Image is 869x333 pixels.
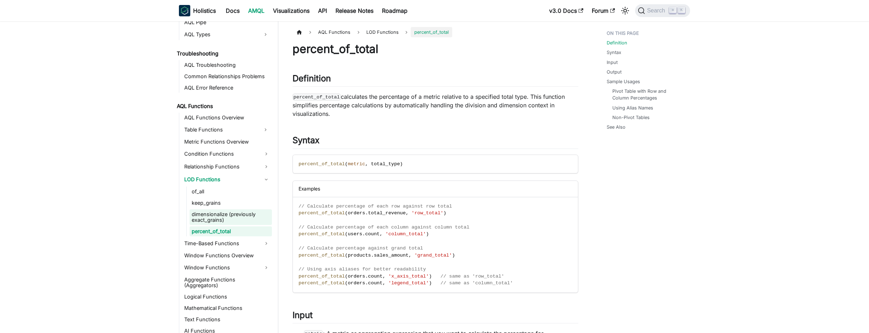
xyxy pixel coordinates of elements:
[368,280,383,286] span: count
[607,78,640,85] a: Sample Usages
[182,29,259,40] a: AQL Types
[299,253,345,258] span: percent_of_total
[383,274,386,279] span: ,
[365,210,368,216] span: .
[362,231,365,237] span: .
[269,5,314,16] a: Visualizations
[190,187,272,197] a: of_all
[190,209,272,225] a: dimensionalize (previously exact_grains)
[182,124,259,135] a: Table Functions
[182,60,272,70] a: AQL Troubleshooting
[365,280,368,286] span: .
[365,161,368,167] span: ,
[619,5,631,16] button: Switch between dark and light mode (currently light mode)
[293,310,578,323] h2: Input
[193,6,216,15] b: Holistics
[635,4,690,17] button: Search (Command+K)
[182,113,272,123] a: AQL Functions Overview
[190,226,272,236] a: percent_of_total
[452,253,455,258] span: )
[345,253,348,258] span: (
[179,5,190,16] img: Holistics
[293,27,578,37] nav: Breadcrumbs
[607,49,621,56] a: Syntax
[365,231,380,237] span: count
[182,262,272,273] a: Window Functions
[374,253,409,258] span: sales_amount
[426,231,429,237] span: )
[587,5,619,16] a: Forum
[293,93,341,101] code: percent_of_total
[345,231,348,237] span: (
[645,7,669,14] span: Search
[388,280,429,286] span: 'legend_total'
[348,231,362,237] span: users
[259,29,272,40] button: Expand sidebar category 'AQL Types'
[678,7,685,14] kbd: K
[348,161,365,167] span: metric
[348,280,365,286] span: orders
[368,210,406,216] span: total_revenue
[175,49,272,59] a: Troubleshooting
[299,204,452,209] span: // Calculate percentage of each row against row total
[299,246,423,251] span: // Calculate percentage against grand total
[293,92,578,118] p: calculates the percentage of a metric relative to a specified total type. This function simplifie...
[299,210,345,216] span: percent_of_total
[182,148,272,160] a: Condition Functions
[371,161,400,167] span: total_type
[314,5,331,16] a: API
[293,135,578,149] h2: Syntax
[182,315,272,324] a: Text Functions
[299,225,469,230] span: // Calculate percentage of each column against column total
[379,231,382,237] span: ,
[299,267,426,272] span: // Using axis aliases for better readability
[182,275,272,290] a: Aggregate Functions (Aggregators)
[293,42,578,56] h1: percent_of_total
[443,210,446,216] span: )
[406,210,409,216] span: ,
[365,274,368,279] span: .
[411,27,452,37] span: percent_of_total
[545,5,587,16] a: v3.0 Docs
[612,114,650,121] a: Non-Pivot Tables
[388,274,429,279] span: 'x_axis_total'
[378,5,412,16] a: Roadmap
[669,7,676,14] kbd: ⌘
[182,161,272,172] a: Relationship Functions
[299,161,345,167] span: percent_of_total
[293,181,578,197] div: Examples
[182,174,272,185] a: LOD Functions
[259,124,272,135] button: Expand sidebar category 'Table Functions'
[315,27,354,37] span: AQL Functions
[299,280,345,286] span: percent_of_total
[190,198,272,208] a: keep_grains
[363,27,402,37] span: LOD Functions
[182,17,272,27] a: AQL Pipe
[182,71,272,81] a: Common Relationships Problems
[429,274,432,279] span: )
[612,88,683,101] a: Pivot Table with Row and Column Percentages
[175,101,272,111] a: AQL Functions
[371,253,374,258] span: .
[409,253,411,258] span: ,
[348,210,365,216] span: orders
[607,69,622,75] a: Output
[607,59,618,66] a: Input
[607,124,625,130] a: See Also
[182,303,272,313] a: Mathematical Functions
[386,231,426,237] span: 'column_total'
[441,280,513,286] span: // same as 'column_total'
[182,292,272,302] a: Logical Functions
[607,39,627,46] a: Definition
[414,253,452,258] span: 'grand_total'
[331,5,378,16] a: Release Notes
[441,274,504,279] span: // same as 'row_total'
[182,137,272,147] a: Metric Functions Overview
[222,5,244,16] a: Docs
[182,83,272,93] a: AQL Error Reference
[293,73,578,87] h2: Definition
[348,274,365,279] span: orders
[299,274,345,279] span: percent_of_total
[345,280,348,286] span: (
[179,5,216,16] a: HolisticsHolistics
